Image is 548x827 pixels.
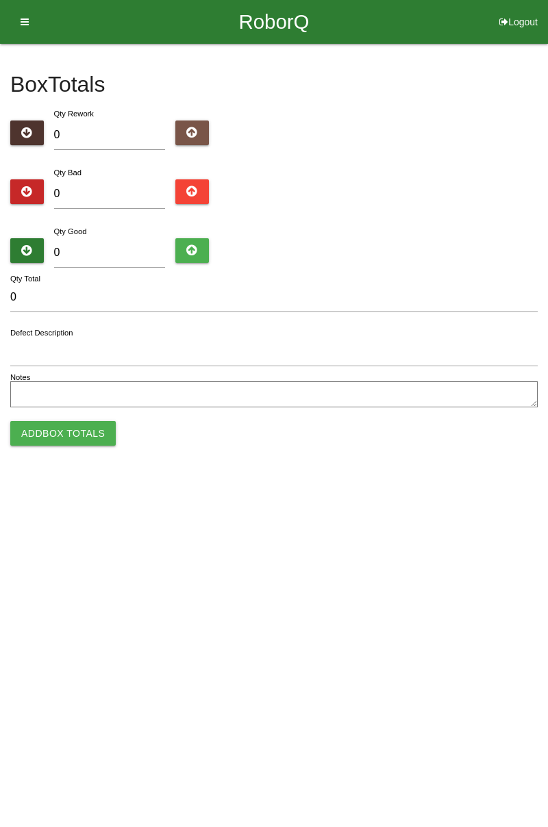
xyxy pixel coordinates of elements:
label: Defect Description [10,327,73,339]
label: Notes [10,372,30,383]
label: Qty Bad [54,168,82,177]
h4: Box Totals [10,73,538,97]
label: Qty Good [54,227,87,236]
label: Qty Total [10,273,40,285]
label: Qty Rework [54,110,94,118]
button: AddBox Totals [10,421,116,446]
